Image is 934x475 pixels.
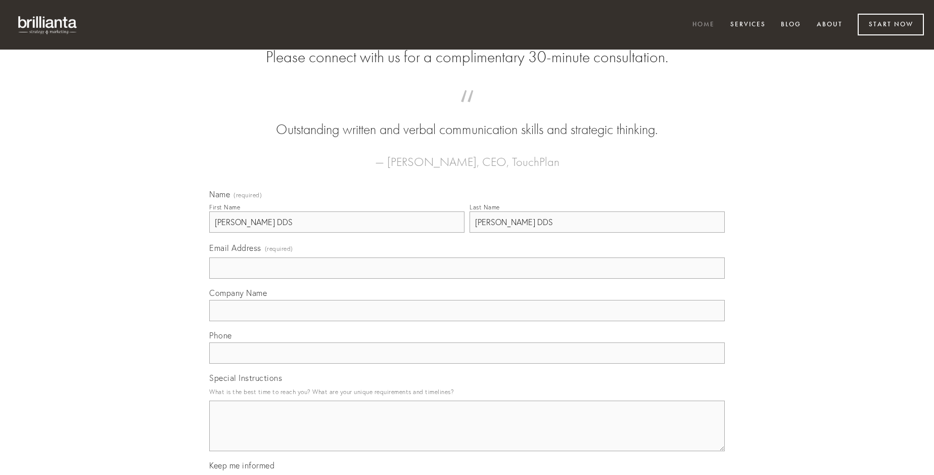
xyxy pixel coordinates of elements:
[225,140,709,172] figcaption: — [PERSON_NAME], CEO, TouchPlan
[209,385,725,399] p: What is the best time to reach you? What are your unique requirements and timelines?
[774,17,808,33] a: Blog
[225,100,709,140] blockquote: Outstanding written and verbal communication skills and strategic thinking.
[209,288,267,298] span: Company Name
[209,330,232,340] span: Phone
[209,189,230,199] span: Name
[209,48,725,67] h2: Please connect with us for a complimentary 30-minute consultation.
[209,203,240,211] div: First Name
[209,373,282,383] span: Special Instructions
[209,460,274,470] span: Keep me informed
[724,17,772,33] a: Services
[225,100,709,120] span: “
[10,10,86,39] img: brillianta - research, strategy, marketing
[265,242,293,255] span: (required)
[686,17,721,33] a: Home
[810,17,849,33] a: About
[233,192,262,198] span: (required)
[858,14,924,35] a: Start Now
[209,243,261,253] span: Email Address
[470,203,500,211] div: Last Name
